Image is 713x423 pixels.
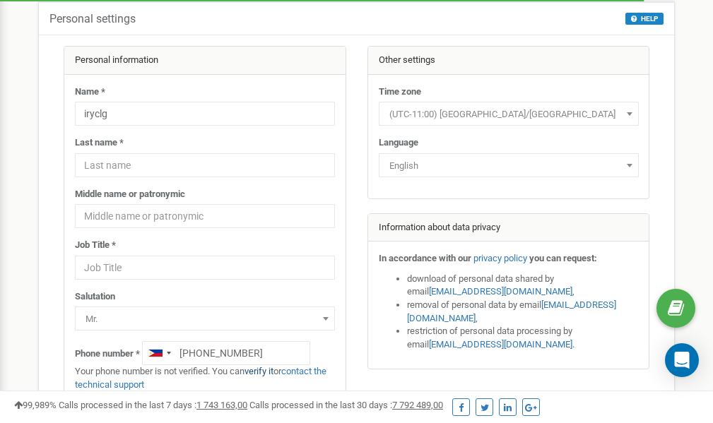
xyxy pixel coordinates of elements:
[392,400,443,410] u: 7 792 489,00
[384,156,634,176] span: English
[368,214,649,242] div: Information about data privacy
[75,365,335,391] p: Your phone number is not verified. You can or
[75,256,335,280] input: Job Title
[407,299,639,325] li: removal of personal data by email ,
[384,105,634,124] span: (UTC-11:00) Pacific/Midway
[64,47,346,75] div: Personal information
[407,325,639,351] li: restriction of personal data processing by email .
[249,400,443,410] span: Calls processed in the last 30 days :
[407,273,639,299] li: download of personal data shared by email ,
[14,400,57,410] span: 99,989%
[143,342,175,364] div: Telephone country code
[244,366,273,376] a: verify it
[75,153,335,177] input: Last name
[75,188,185,201] label: Middle name or patronymic
[407,299,616,323] a: [EMAIL_ADDRESS][DOMAIN_NAME]
[429,286,572,297] a: [EMAIL_ADDRESS][DOMAIN_NAME]
[75,290,115,304] label: Salutation
[75,136,124,150] label: Last name *
[75,204,335,228] input: Middle name or patronymic
[379,136,418,150] label: Language
[59,400,247,410] span: Calls processed in the last 7 days :
[429,339,572,350] a: [EMAIL_ADDRESS][DOMAIN_NAME]
[75,347,140,361] label: Phone number *
[665,343,699,377] div: Open Intercom Messenger
[473,253,527,263] a: privacy policy
[379,85,421,99] label: Time zone
[379,102,639,126] span: (UTC-11:00) Pacific/Midway
[75,306,335,330] span: Mr.
[196,400,247,410] u: 1 743 163,00
[379,253,471,263] strong: In accordance with our
[80,309,330,329] span: Mr.
[142,341,310,365] input: +1-800-555-55-55
[75,239,116,252] label: Job Title *
[75,366,326,390] a: contact the technical support
[529,253,597,263] strong: you can request:
[75,102,335,126] input: Name
[368,47,649,75] div: Other settings
[49,13,136,25] h5: Personal settings
[379,153,639,177] span: English
[625,13,664,25] button: HELP
[75,85,105,99] label: Name *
